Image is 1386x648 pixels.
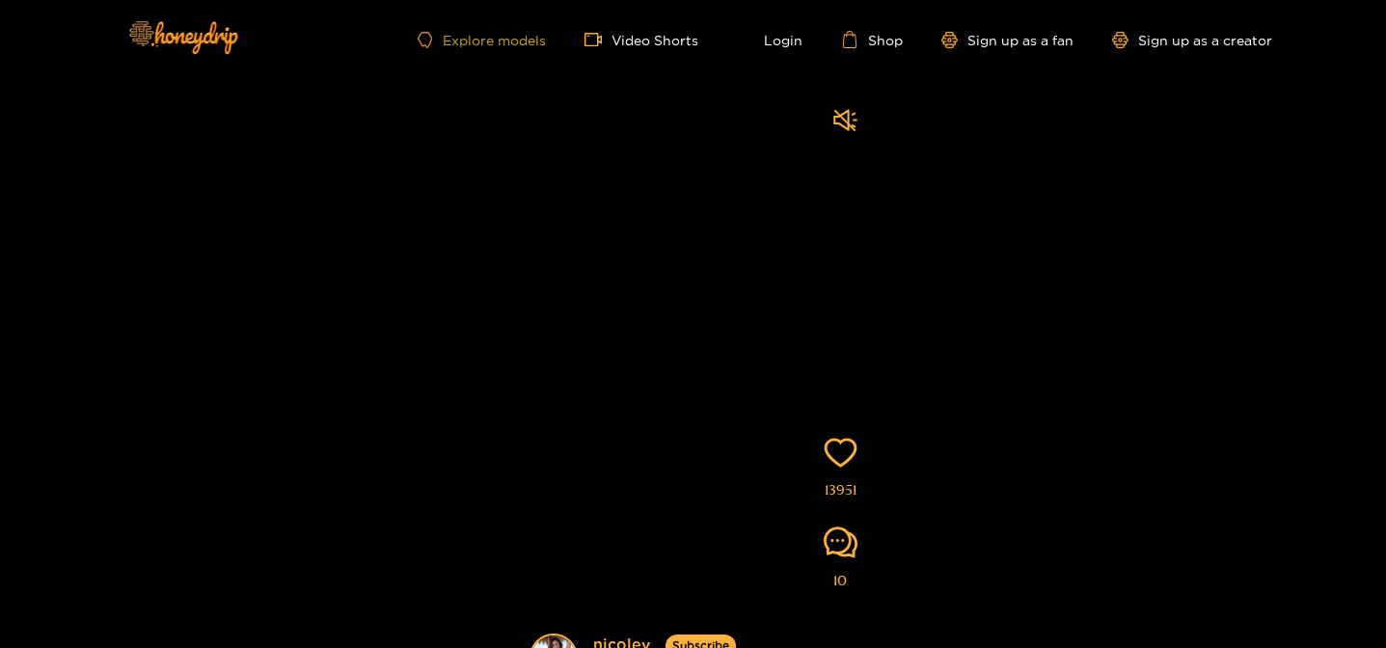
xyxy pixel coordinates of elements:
a: Login [737,31,802,48]
a: Shop [841,31,903,48]
span: sound [833,108,857,132]
a: Explore models [418,32,545,48]
span: 13951 [825,479,856,501]
span: comment [824,526,857,559]
span: heart [824,436,857,470]
span: 10 [833,570,847,592]
a: Sign up as a fan [941,32,1073,48]
a: Video Shorts [584,31,698,48]
span: video-camera [584,31,611,48]
a: Sign up as a creator [1112,32,1272,48]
